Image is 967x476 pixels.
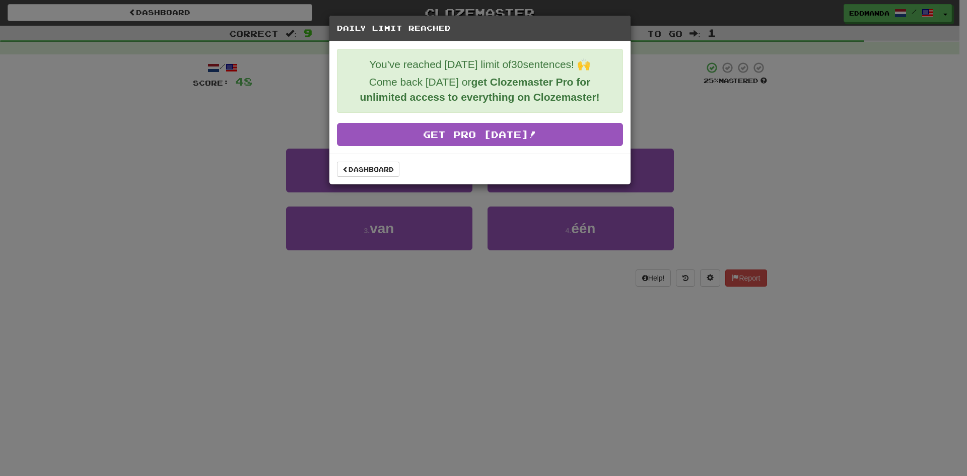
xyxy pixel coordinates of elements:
h5: Daily Limit Reached [337,23,623,33]
p: Come back [DATE] or [345,75,615,105]
a: Dashboard [337,162,399,177]
a: Get Pro [DATE]! [337,123,623,146]
strong: get Clozemaster Pro for unlimited access to everything on Clozemaster! [360,76,599,103]
p: You've reached [DATE] limit of 30 sentences! 🙌 [345,57,615,72]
